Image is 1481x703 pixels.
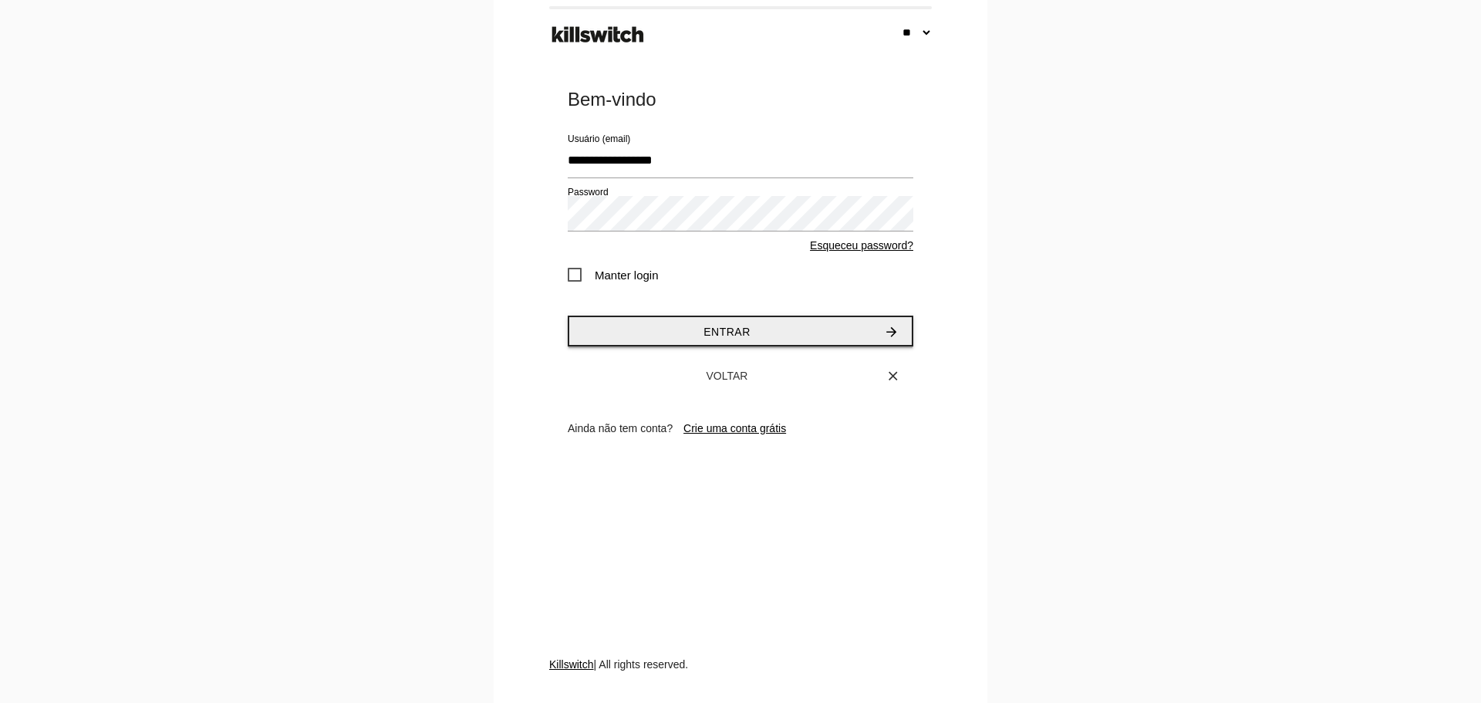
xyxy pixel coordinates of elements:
[568,132,630,146] label: Usuário (email)
[568,87,913,112] div: Bem-vindo
[568,422,673,434] span: Ainda não tem conta?
[703,326,751,338] span: Entrar
[810,239,913,252] a: Esqueceu password?
[886,362,901,390] i: close
[568,185,609,199] label: Password
[707,370,748,382] span: Voltar
[549,657,932,703] div: | All rights reserved.
[884,317,899,346] i: arrow_forward
[549,658,594,671] a: Killswitch
[568,316,913,346] button: Entrararrow_forward
[548,21,647,49] img: ks-logo-black-footer.png
[683,422,786,434] a: Crie uma conta grátis
[568,265,659,285] span: Manter login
